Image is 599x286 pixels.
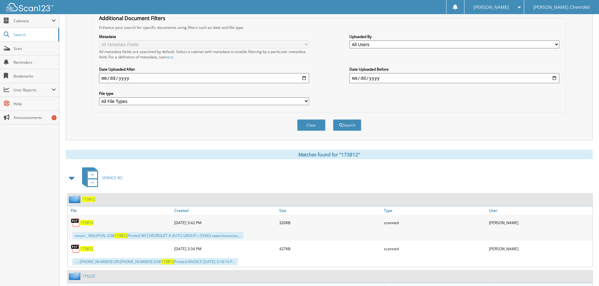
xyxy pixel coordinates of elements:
a: SERVICE RO [78,165,122,190]
span: Cabinets [14,18,52,24]
a: File [68,206,173,215]
div: [PERSON_NAME] [487,216,592,229]
span: SERVICE RO [102,175,122,181]
a: 173812 [80,246,93,251]
img: PDF.png [71,218,80,227]
span: [PERSON_NAME] Chevrolet [533,5,590,9]
div: ...: [PHONE_NUMBER] OR [PHONE_NUMBER] SO# Printed INVOICE [DATE] 3:18:14 P... [72,258,238,265]
input: end [349,73,559,83]
div: 320KB [278,216,383,229]
a: Created [173,206,278,215]
div: All metadata fields are searched by default. Select a cabinet with metadata to enable filtering b... [99,49,309,60]
div: scanned [382,216,487,229]
label: Metadata [99,34,309,39]
a: User [487,206,592,215]
span: User Reports [14,87,52,93]
label: Uploaded By [349,34,559,39]
img: PDF.png [71,244,80,253]
span: 173812 [161,259,174,264]
div: scanned [382,242,487,255]
span: [PERSON_NAME] [474,5,509,9]
input: start [99,73,309,83]
img: folder2.png [69,272,82,280]
button: Clear [297,119,325,131]
span: 173812 [114,233,128,238]
div: [DATE] 3:42 PM [173,216,278,229]
a: Size [278,206,383,215]
a: Type [382,206,487,215]
a: here [165,54,173,60]
img: scan123-logo-white.svg [6,3,53,11]
div: [DATE] 3:34 PM [173,242,278,255]
div: 427KB [278,242,383,255]
span: Reminders [14,60,56,65]
label: File type [99,91,309,96]
label: Date Uploaded Before [349,67,559,72]
span: Scan [14,46,56,51]
legend: Additional Document Filters [96,15,169,22]
a: 175225 [82,273,95,279]
label: Date Uploaded After [99,67,309,72]
img: folder2.png [69,195,82,203]
div: 1 [52,115,57,120]
span: Bookmarks [14,73,56,79]
span: Search [14,32,55,37]
button: Search [333,119,361,131]
div: Matches found for "173812" [66,150,593,159]
span: Help [14,101,56,106]
a: 173812 [82,197,95,202]
div: [PERSON_NAME] [487,242,592,255]
span: Announcements [14,115,56,120]
div: oman _ WAUPUN, SO# Printed WI CHEVROLET A AUTO GROUP « 53963 www.homanau... [72,232,243,239]
a: 173812 [80,220,93,225]
div: Enhance your search for specific documents using filters such as date and file type. [96,25,563,30]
